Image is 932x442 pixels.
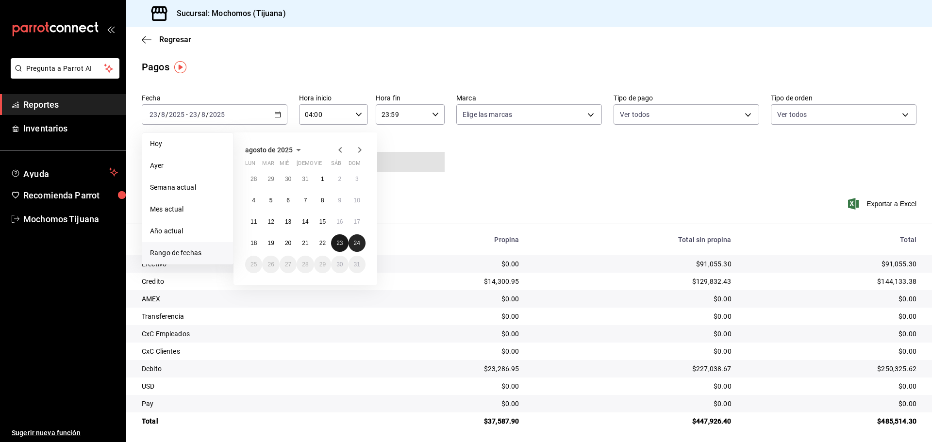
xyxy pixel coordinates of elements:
[331,160,341,170] abbr: sábado
[245,256,262,273] button: 25 de agosto de 2025
[349,192,366,209] button: 10 de agosto de 2025
[297,256,314,273] button: 28 de agosto de 2025
[378,277,519,286] div: $14,300.95
[280,213,297,230] button: 13 de agosto de 2025
[336,218,343,225] abbr: 16 de agosto de 2025
[302,261,308,268] abbr: 28 de agosto de 2025
[747,329,916,339] div: $0.00
[534,329,731,339] div: $0.00
[285,261,291,268] abbr: 27 de agosto de 2025
[302,218,308,225] abbr: 14 de agosto de 2025
[378,364,519,374] div: $23,286.95
[747,346,916,356] div: $0.00
[747,399,916,409] div: $0.00
[614,95,759,101] label: Tipo de pago
[378,346,519,356] div: $0.00
[245,146,293,154] span: agosto de 2025
[534,364,731,374] div: $227,038.67
[354,240,360,246] abbr: 24 de agosto de 2025
[286,197,290,204] abbr: 6 de agosto de 2025
[142,381,363,391] div: USD
[747,294,916,304] div: $0.00
[245,144,304,156] button: agosto de 2025
[349,234,366,252] button: 24 de agosto de 2025
[355,176,359,182] abbr: 3 de agosto de 2025
[285,218,291,225] abbr: 13 de agosto de 2025
[534,381,731,391] div: $0.00
[250,261,257,268] abbr: 25 de agosto de 2025
[150,161,225,171] span: Ayer
[319,240,326,246] abbr: 22 de agosto de 2025
[12,428,118,438] span: Sugerir nueva función
[297,160,354,170] abbr: jueves
[850,198,916,210] button: Exportar a Excel
[331,256,348,273] button: 30 de agosto de 2025
[161,111,166,118] input: --
[777,110,807,119] span: Ver todos
[142,277,363,286] div: Credito
[534,236,731,244] div: Total sin propina
[267,218,274,225] abbr: 12 de agosto de 2025
[534,399,731,409] div: $0.00
[250,176,257,182] abbr: 28 de julio de 2025
[314,160,322,170] abbr: viernes
[150,248,225,258] span: Rango de fechas
[11,58,119,79] button: Pregunta a Parrot AI
[23,166,105,178] span: Ayuda
[7,70,119,81] a: Pregunta a Parrot AI
[314,213,331,230] button: 15 de agosto de 2025
[245,192,262,209] button: 4 de agosto de 2025
[262,160,274,170] abbr: martes
[297,234,314,252] button: 21 de agosto de 2025
[150,139,225,149] span: Hoy
[269,197,273,204] abbr: 5 de agosto de 2025
[321,176,324,182] abbr: 1 de agosto de 2025
[747,381,916,391] div: $0.00
[250,218,257,225] abbr: 11 de agosto de 2025
[142,311,363,321] div: Transferencia
[354,261,360,268] abbr: 31 de agosto de 2025
[747,236,916,244] div: Total
[314,256,331,273] button: 29 de agosto de 2025
[297,170,314,188] button: 31 de julio de 2025
[245,234,262,252] button: 18 de agosto de 2025
[23,213,118,226] span: Mochomos Tijuana
[245,213,262,230] button: 11 de agosto de 2025
[142,364,363,374] div: Debito
[209,111,225,118] input: ----
[186,111,188,118] span: -
[250,240,257,246] abbr: 18 de agosto de 2025
[378,236,519,244] div: Propina
[349,160,361,170] abbr: domingo
[174,61,186,73] button: Tooltip marker
[297,192,314,209] button: 7 de agosto de 2025
[747,416,916,426] div: $485,514.30
[280,170,297,188] button: 30 de julio de 2025
[336,240,343,246] abbr: 23 de agosto de 2025
[267,261,274,268] abbr: 26 de agosto de 2025
[331,213,348,230] button: 16 de agosto de 2025
[252,197,255,204] abbr: 4 de agosto de 2025
[198,111,200,118] span: /
[314,170,331,188] button: 1 de agosto de 2025
[158,111,161,118] span: /
[534,416,731,426] div: $447,926.40
[534,346,731,356] div: $0.00
[280,256,297,273] button: 27 de agosto de 2025
[285,240,291,246] abbr: 20 de agosto de 2025
[302,176,308,182] abbr: 31 de julio de 2025
[331,170,348,188] button: 2 de agosto de 2025
[23,189,118,202] span: Recomienda Parrot
[297,213,314,230] button: 14 de agosto de 2025
[201,111,206,118] input: --
[463,110,512,119] span: Elige las marcas
[166,111,168,118] span: /
[189,111,198,118] input: --
[456,95,602,101] label: Marca
[267,176,274,182] abbr: 29 de julio de 2025
[26,64,104,74] span: Pregunta a Parrot AI
[620,110,649,119] span: Ver todos
[304,197,307,204] abbr: 7 de agosto de 2025
[169,8,286,19] h3: Sucursal: Mochomos (Tijuana)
